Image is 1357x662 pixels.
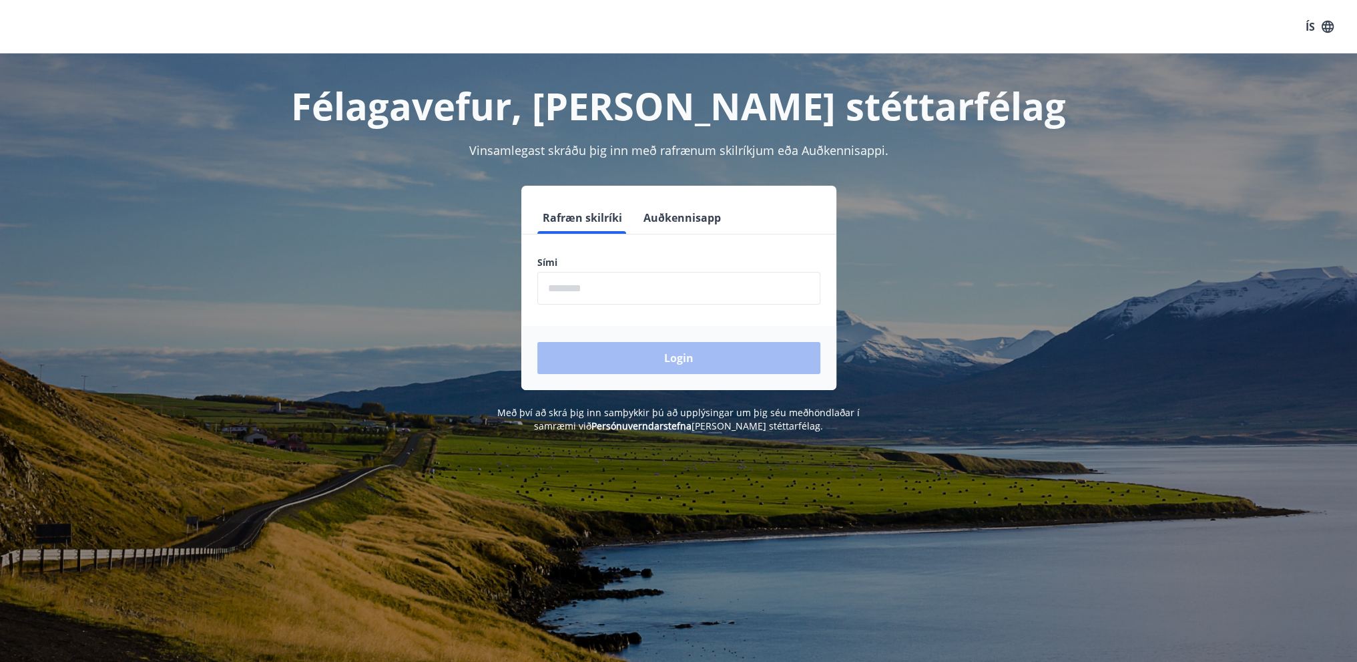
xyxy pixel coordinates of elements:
button: Rafræn skilríki [537,202,627,234]
a: Persónuverndarstefna [591,420,692,432]
button: ÍS [1298,15,1341,39]
h1: Félagavefur, [PERSON_NAME] stéttarfélag [214,80,1143,131]
span: Með því að skrá þig inn samþykkir þú að upplýsingar um þig séu meðhöndlaðar í samræmi við [PERSON... [497,406,860,432]
span: Vinsamlegast skráðu þig inn með rafrænum skilríkjum eða Auðkennisappi. [469,142,888,158]
button: Auðkennisapp [638,202,726,234]
label: Sími [537,256,820,269]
